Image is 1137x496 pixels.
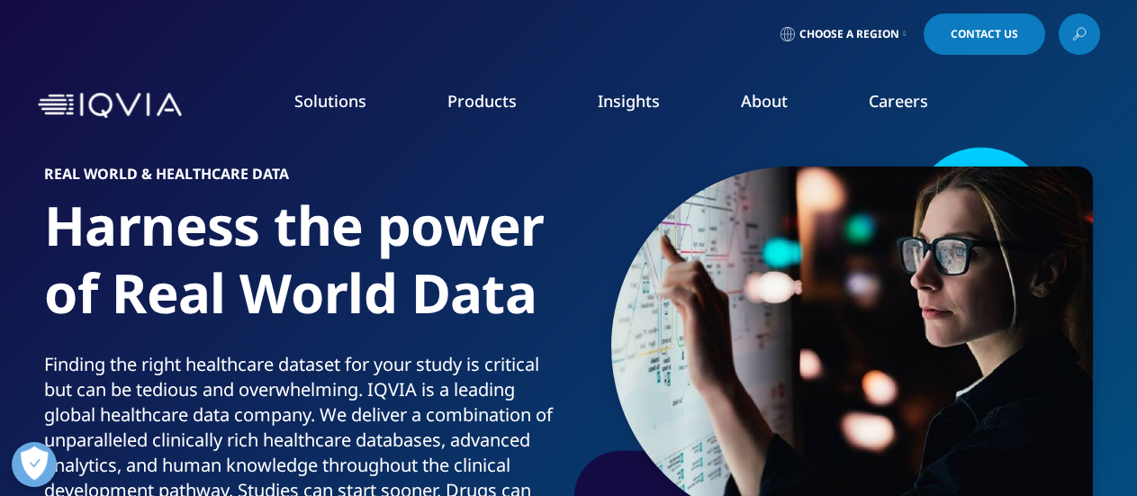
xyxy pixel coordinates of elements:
[44,167,562,192] h6: Real World & Healthcare Data
[799,27,899,41] span: Choose a Region
[598,90,660,112] a: Insights
[44,192,562,352] h1: Harness the power of Real World Data
[951,29,1018,40] span: Contact Us
[12,442,57,487] button: Open Preferences
[294,90,366,112] a: Solutions
[38,93,182,119] img: IQVIA Healthcare Information Technology and Pharma Clinical Research Company
[741,90,788,112] a: About
[869,90,928,112] a: Careers
[924,14,1045,55] a: Contact Us
[189,63,1100,148] nav: Primary
[447,90,517,112] a: Products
